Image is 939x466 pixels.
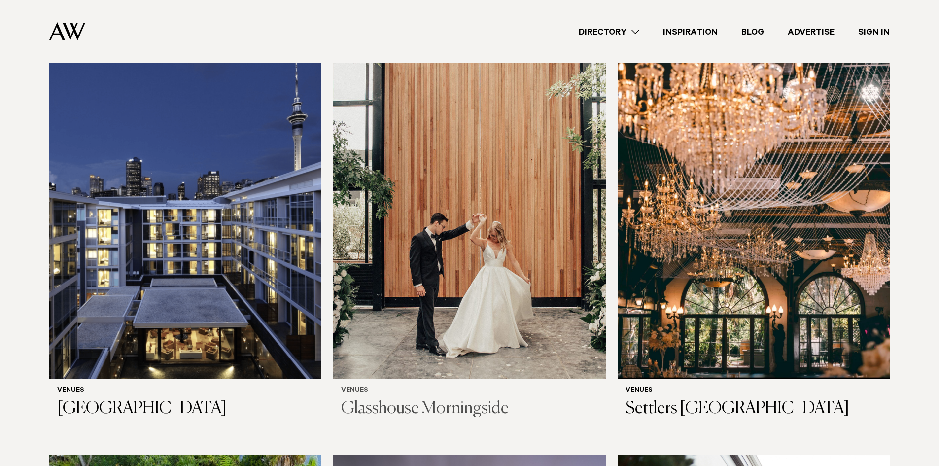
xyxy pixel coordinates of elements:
[618,13,890,379] img: Auckland Weddings Venues | Settlers Country Manor
[626,387,882,395] h6: Venues
[618,13,890,427] a: Auckland Weddings Venues | Settlers Country Manor Venues Settlers [GEOGRAPHIC_DATA]
[49,22,85,40] img: Auckland Weddings Logo
[846,25,902,38] a: Sign In
[567,25,651,38] a: Directory
[776,25,846,38] a: Advertise
[730,25,776,38] a: Blog
[49,13,321,379] img: Auckland Weddings Venues | Sofitel Auckland Viaduct Harbour
[333,13,605,379] img: Just married at Glasshouse
[57,387,313,395] h6: Venues
[651,25,730,38] a: Inspiration
[626,399,882,419] h3: Settlers [GEOGRAPHIC_DATA]
[57,399,313,419] h3: [GEOGRAPHIC_DATA]
[49,13,321,427] a: Auckland Weddings Venues | Sofitel Auckland Viaduct Harbour Venues [GEOGRAPHIC_DATA]
[341,387,597,395] h6: Venues
[333,13,605,427] a: Just married at Glasshouse Venues Glasshouse Morningside
[341,399,597,419] h3: Glasshouse Morningside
